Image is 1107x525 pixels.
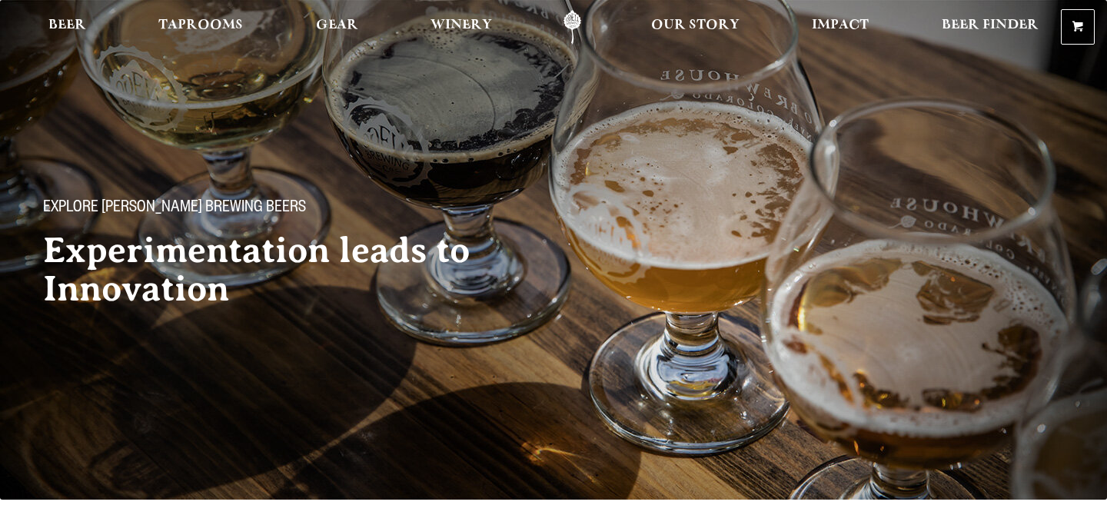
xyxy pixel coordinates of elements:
span: Beer [48,19,86,32]
a: Beer [38,10,96,45]
a: Beer Finder [932,10,1049,45]
a: Our Story [641,10,750,45]
a: Gear [306,10,368,45]
span: Taprooms [158,19,243,32]
a: Impact [802,10,879,45]
a: Odell Home [544,10,601,45]
span: Winery [430,19,492,32]
span: Gear [316,19,358,32]
h2: Experimentation leads to Innovation [43,231,523,308]
a: Taprooms [148,10,253,45]
span: Our Story [651,19,740,32]
span: Beer Finder [942,19,1039,32]
a: Winery [421,10,502,45]
span: Impact [812,19,869,32]
span: Explore [PERSON_NAME] Brewing Beers [43,199,306,219]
